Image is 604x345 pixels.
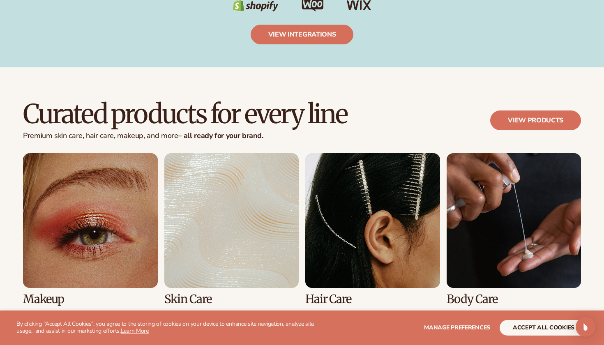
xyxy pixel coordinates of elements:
[576,317,595,337] div: Open Intercom Messenger
[164,293,299,306] h3: Skin Care
[16,321,321,335] p: By clicking "Accept All Cookies", you agree to the storing of cookies on your device to enhance s...
[305,293,440,306] h3: Hair Care
[447,153,581,305] div: 4 / 8
[23,293,158,306] h3: Makeup
[500,320,588,336] button: accept all cookies
[424,324,490,331] span: Manage preferences
[23,131,347,140] p: Premium skin care, hair care, makeup, and more
[424,320,490,336] button: Manage preferences
[121,327,149,335] a: Learn More
[490,110,581,130] a: View products
[447,293,581,306] h3: Body Care
[23,153,158,305] div: 1 / 8
[164,153,299,305] div: 2 / 8
[178,131,263,140] strong: – all ready for your brand.
[305,153,440,305] div: 3 / 8
[347,0,371,10] img: Shopify Image 22
[23,100,347,128] h2: Curated products for every line
[251,25,354,44] a: view integrations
